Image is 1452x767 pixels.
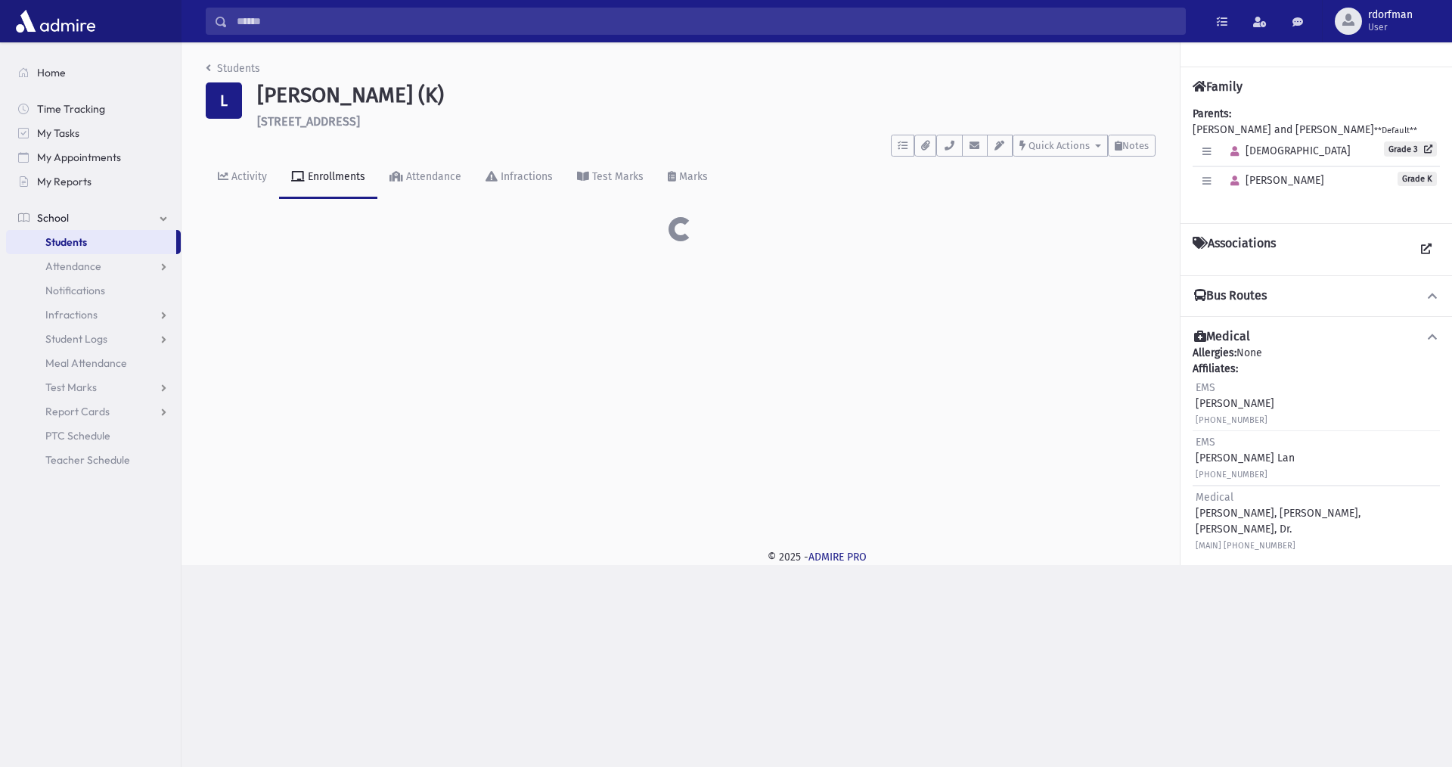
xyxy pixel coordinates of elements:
div: Attendance [403,170,461,183]
div: Activity [228,170,267,183]
a: My Tasks [6,121,181,145]
button: Quick Actions [1013,135,1108,157]
b: Affiliates: [1193,362,1238,375]
span: [DEMOGRAPHIC_DATA] [1224,144,1351,157]
div: [PERSON_NAME], [PERSON_NAME], [PERSON_NAME], Dr. [1196,489,1437,553]
a: School [6,206,181,230]
span: Test Marks [45,380,97,394]
a: Attendance [6,254,181,278]
span: rdorfman [1368,9,1413,21]
span: Teacher Schedule [45,453,130,467]
div: [PERSON_NAME] [1196,380,1274,427]
a: Activity [206,157,279,199]
div: Enrollments [305,170,365,183]
a: Test Marks [6,375,181,399]
a: Teacher Schedule [6,448,181,472]
button: Medical [1193,329,1440,345]
div: Test Marks [589,170,644,183]
div: [PERSON_NAME] and [PERSON_NAME] [1193,106,1440,211]
span: EMS [1196,381,1215,394]
div: Infractions [498,170,553,183]
a: Students [206,62,260,75]
a: Notifications [6,278,181,303]
a: Report Cards [6,399,181,424]
nav: breadcrumb [206,61,260,82]
a: Time Tracking [6,97,181,121]
div: © 2025 - [206,549,1428,565]
span: Quick Actions [1028,140,1090,151]
span: School [37,211,69,225]
a: PTC Schedule [6,424,181,448]
a: Marks [656,157,720,199]
b: Allergies: [1193,346,1236,359]
span: Time Tracking [37,102,105,116]
small: [MAIN] [PHONE_NUMBER] [1196,541,1295,551]
div: None [1193,345,1440,556]
span: User [1368,21,1413,33]
span: EMS [1196,436,1215,449]
a: My Appointments [6,145,181,169]
small: [PHONE_NUMBER] [1196,415,1267,425]
span: Medical [1196,491,1233,504]
a: Attendance [377,157,473,199]
h4: Medical [1194,329,1250,345]
a: Student Logs [6,327,181,351]
input: Search [228,8,1185,35]
h4: Family [1193,79,1243,94]
span: My Reports [37,175,92,188]
span: Students [45,235,87,249]
small: [PHONE_NUMBER] [1196,470,1267,480]
button: Bus Routes [1193,288,1440,304]
a: ADMIRE PRO [808,551,867,564]
span: PTC Schedule [45,429,110,442]
a: Test Marks [565,157,656,199]
a: My Reports [6,169,181,194]
span: Report Cards [45,405,110,418]
a: Meal Attendance [6,351,181,375]
span: Attendance [45,259,101,273]
a: Infractions [473,157,565,199]
a: Home [6,61,181,85]
span: [PERSON_NAME] [1224,174,1324,187]
span: Home [37,66,66,79]
a: Infractions [6,303,181,327]
b: Parents: [1193,107,1231,120]
span: Notifications [45,284,105,297]
span: My Appointments [37,151,121,164]
span: Infractions [45,308,98,321]
div: Marks [676,170,708,183]
span: Grade K [1398,172,1437,186]
button: Notes [1108,135,1156,157]
h6: [STREET_ADDRESS] [257,114,1156,129]
span: Notes [1122,140,1149,151]
img: AdmirePro [12,6,99,36]
a: Enrollments [279,157,377,199]
span: Meal Attendance [45,356,127,370]
a: Students [6,230,176,254]
span: My Tasks [37,126,79,140]
div: L [206,82,242,119]
div: [PERSON_NAME] Lan [1196,434,1295,482]
span: Student Logs [45,332,107,346]
h1: [PERSON_NAME] (K) [257,82,1156,108]
a: View all Associations [1413,236,1440,263]
h4: Associations [1193,236,1276,263]
h4: Bus Routes [1194,288,1267,304]
a: Grade 3 [1384,141,1437,157]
